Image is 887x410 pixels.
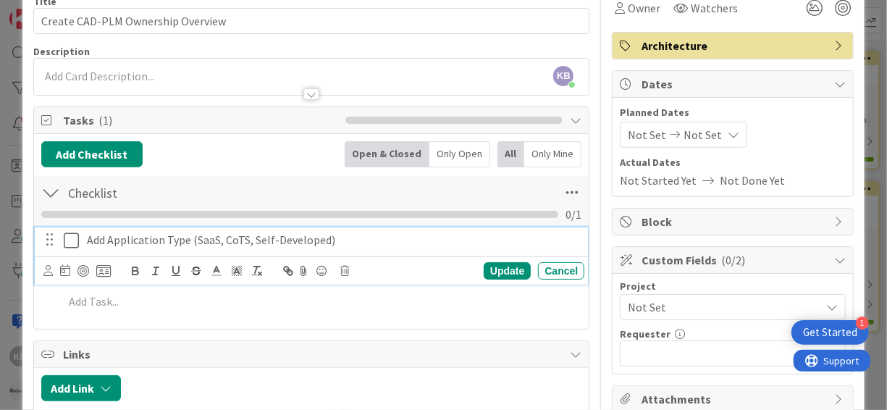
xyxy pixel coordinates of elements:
[721,253,745,267] span: ( 0/2 )
[87,232,579,248] p: Add Application Type (SaaS, CoTS, Self-Developed)
[41,375,121,401] button: Add Link
[620,281,846,291] div: Project
[620,172,697,189] span: Not Started Yet
[642,213,827,230] span: Block
[63,180,389,206] input: Add Checklist...
[566,206,581,223] span: 0 / 1
[63,112,339,129] span: Tasks
[803,325,857,340] div: Get Started
[620,327,670,340] label: Requester
[497,141,524,167] div: All
[524,141,581,167] div: Only Mine
[33,8,590,34] input: type card name here...
[484,262,531,280] div: Update
[98,113,112,127] span: ( 1 )
[620,155,846,170] span: Actual Dates
[642,390,827,408] span: Attachments
[345,141,429,167] div: Open & Closed
[720,172,785,189] span: Not Done Yet
[684,126,722,143] span: Not Set
[620,105,846,120] span: Planned Dates
[642,75,827,93] span: Dates
[856,317,869,330] div: 1
[642,37,827,54] span: Architecture
[30,2,66,20] span: Support
[642,251,827,269] span: Custom Fields
[628,297,813,317] span: Not Set
[33,45,90,58] span: Description
[63,346,563,363] span: Links
[41,141,143,167] button: Add Checklist
[553,66,573,86] span: KB
[429,141,490,167] div: Only Open
[538,262,584,280] div: Cancel
[791,320,869,345] div: Open Get Started checklist, remaining modules: 1
[628,126,666,143] span: Not Set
